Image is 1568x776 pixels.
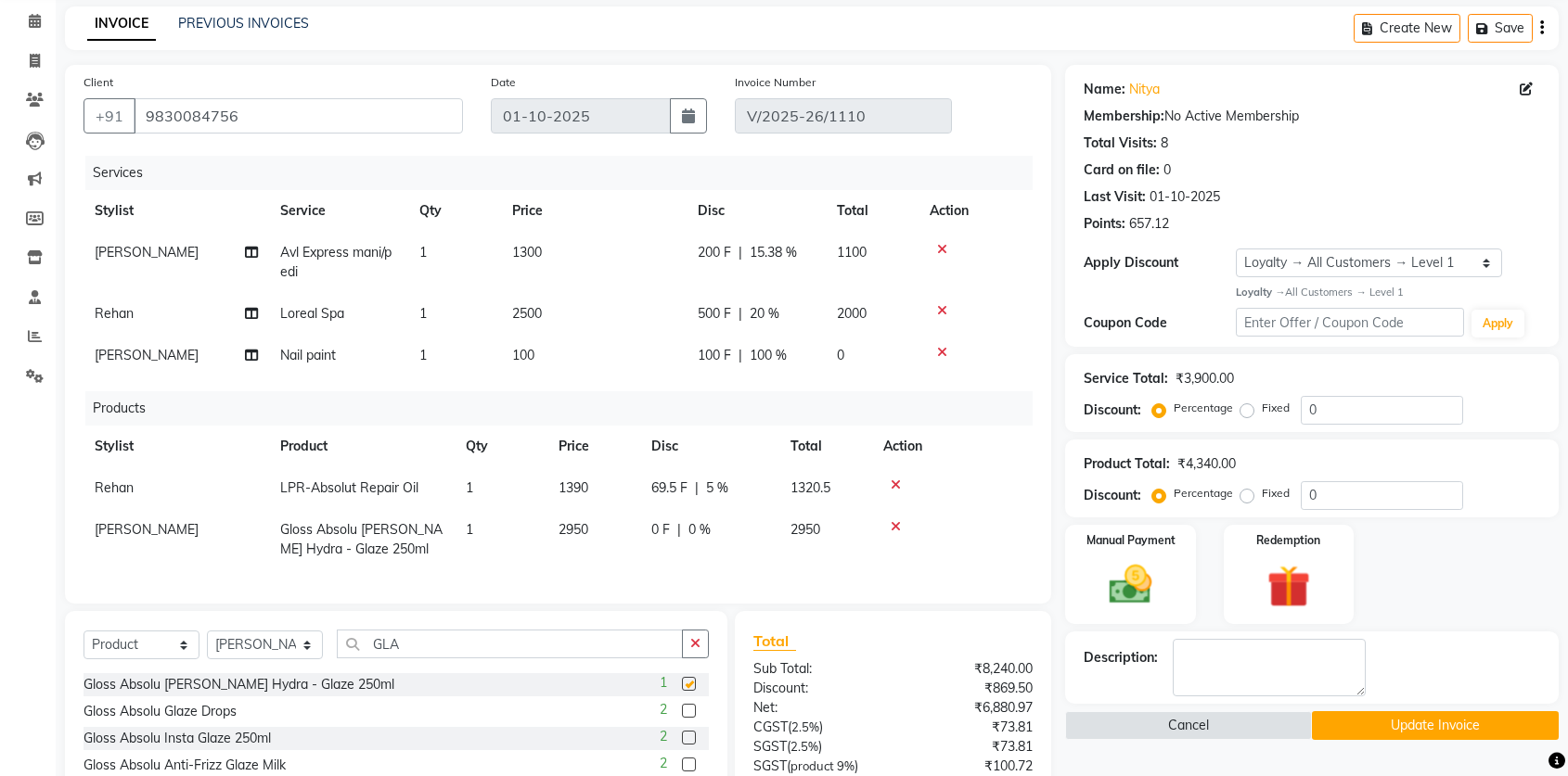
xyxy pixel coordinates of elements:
[337,630,683,658] input: Search or Scan
[660,700,667,719] span: 2
[1096,560,1165,609] img: _cash.svg
[1084,486,1141,505] div: Discount:
[739,243,742,262] span: |
[178,15,309,32] a: PREVIOUS INVOICES
[826,190,919,232] th: Total
[419,347,427,363] span: 1
[1262,400,1290,416] label: Fixed
[651,520,670,540] span: 0 F
[87,7,156,41] a: INVOICE
[1150,187,1220,207] div: 01-10-2025
[687,190,826,232] th: Disc
[739,718,893,737] div: ( )
[790,521,820,538] span: 2950
[1174,400,1233,416] label: Percentage
[85,391,1047,426] div: Products
[791,719,819,734] span: 2.5%
[466,479,473,496] span: 1
[698,304,731,324] span: 500 F
[779,426,872,467] th: Total
[512,305,542,322] span: 2500
[1236,285,1540,300] div: All Customers → Level 1
[660,727,667,746] span: 2
[1084,134,1157,153] div: Total Visits:
[95,479,134,496] span: Rehan
[501,190,687,232] th: Price
[1129,214,1169,234] div: 657.12
[1084,648,1158,668] div: Description:
[660,673,667,693] span: 1
[893,718,1047,737] div: ₹73.81
[1262,485,1290,502] label: Fixed
[1163,160,1171,180] div: 0
[1176,369,1234,388] div: ₹3,900.00
[1312,711,1559,740] button: Update Invoice
[739,737,893,757] div: ( )
[750,304,779,324] span: 20 %
[512,347,534,363] span: 100
[753,631,796,651] span: Total
[280,305,344,322] span: Loreal Spa
[419,244,427,261] span: 1
[559,521,588,538] span: 2950
[1086,532,1176,549] label: Manual Payment
[739,679,893,698] div: Discount:
[651,478,688,498] span: 69.5 F
[269,190,408,232] th: Service
[1084,253,1236,273] div: Apply Discount
[837,305,867,322] span: 2000
[750,243,797,262] span: 15.38 %
[1174,485,1233,502] label: Percentage
[1468,14,1533,43] button: Save
[84,729,271,748] div: Gloss Absolu Insta Glaze 250ml
[85,156,1047,190] div: Services
[753,738,787,755] span: SGST
[466,521,473,538] span: 1
[84,74,113,91] label: Client
[1177,454,1236,474] div: ₹4,340.00
[698,243,731,262] span: 200 F
[893,659,1047,679] div: ₹8,240.00
[84,675,394,694] div: Gloss Absolu [PERSON_NAME] Hydra - Glaze 250ml
[419,305,427,322] span: 1
[695,478,699,498] span: |
[1084,313,1236,333] div: Coupon Code
[1084,107,1164,126] div: Membership:
[1084,454,1170,474] div: Product Total:
[134,98,463,134] input: Search by Name/Mobile/Email/Code
[1472,310,1524,337] button: Apply
[455,426,547,467] th: Qty
[739,698,893,718] div: Net:
[84,756,286,775] div: Gloss Absolu Anti-Frizz Glaze Milk
[677,520,681,540] span: |
[512,244,542,261] span: 1300
[95,244,199,261] span: [PERSON_NAME]
[739,346,742,365] span: |
[1129,80,1160,99] a: Nitya
[1084,80,1125,99] div: Name:
[739,304,742,324] span: |
[753,757,787,774] span: SGST
[790,758,834,773] span: product
[837,758,855,773] span: 9%
[1236,286,1285,299] strong: Loyalty →
[1084,160,1160,180] div: Card on file:
[1084,369,1168,388] div: Service Total:
[1084,214,1125,234] div: Points:
[84,702,237,721] div: Gloss Absolu Glaze Drops
[1084,401,1141,420] div: Discount:
[1084,187,1146,207] div: Last Visit:
[95,521,199,538] span: [PERSON_NAME]
[1161,134,1168,153] div: 8
[1084,107,1540,126] div: No Active Membership
[559,479,588,496] span: 1390
[790,479,830,496] span: 1320.5
[84,426,269,467] th: Stylist
[269,426,455,467] th: Product
[1253,560,1323,614] img: _gift.svg
[280,479,418,496] span: LPR-Absolut Repair Oil
[408,190,501,232] th: Qty
[660,754,667,773] span: 2
[739,757,893,776] div: ( )
[919,190,1033,232] th: Action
